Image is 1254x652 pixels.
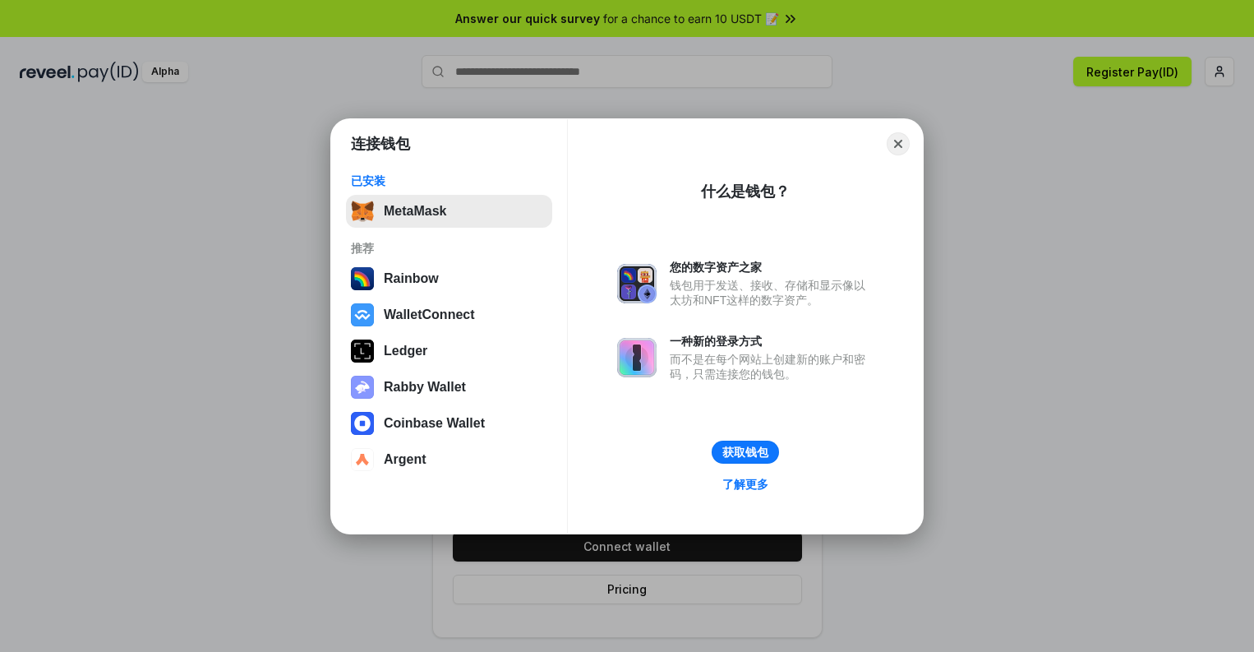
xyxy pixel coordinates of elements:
button: Rabby Wallet [346,371,552,404]
button: Coinbase Wallet [346,407,552,440]
div: Rabby Wallet [384,380,466,395]
div: Rainbow [384,271,439,286]
img: svg+xml,%3Csvg%20width%3D%2228%22%20height%3D%2228%22%20viewBox%3D%220%200%2028%2028%22%20fill%3D... [351,303,374,326]
div: 什么是钱包？ [701,182,790,201]
img: svg+xml,%3Csvg%20xmlns%3D%22http%3A%2F%2Fwww.w3.org%2F2000%2Fsvg%22%20fill%3D%22none%22%20viewBox... [617,264,657,303]
img: svg+xml,%3Csvg%20fill%3D%22none%22%20height%3D%2233%22%20viewBox%3D%220%200%2035%2033%22%20width%... [351,200,374,223]
h1: 连接钱包 [351,134,410,154]
img: svg+xml,%3Csvg%20width%3D%22120%22%20height%3D%22120%22%20viewBox%3D%220%200%20120%20120%22%20fil... [351,267,374,290]
img: svg+xml,%3Csvg%20xmlns%3D%22http%3A%2F%2Fwww.w3.org%2F2000%2Fsvg%22%20fill%3D%22none%22%20viewBox... [351,376,374,399]
button: WalletConnect [346,298,552,331]
div: 一种新的登录方式 [670,334,874,349]
button: Close [887,132,910,155]
button: Rainbow [346,262,552,295]
div: 您的数字资产之家 [670,260,874,275]
div: Ledger [384,344,427,358]
button: Argent [346,443,552,476]
div: 已安装 [351,173,547,188]
img: svg+xml,%3Csvg%20width%3D%2228%22%20height%3D%2228%22%20viewBox%3D%220%200%2028%2028%22%20fill%3D... [351,412,374,435]
div: 钱包用于发送、接收、存储和显示像以太坊和NFT这样的数字资产。 [670,278,874,308]
button: 获取钱包 [712,441,779,464]
div: Argent [384,452,426,467]
div: 获取钱包 [722,445,768,460]
div: 推荐 [351,241,547,256]
img: svg+xml,%3Csvg%20xmlns%3D%22http%3A%2F%2Fwww.w3.org%2F2000%2Fsvg%22%20fill%3D%22none%22%20viewBox... [617,338,657,377]
img: svg+xml,%3Csvg%20width%3D%2228%22%20height%3D%2228%22%20viewBox%3D%220%200%2028%2028%22%20fill%3D... [351,448,374,471]
div: Coinbase Wallet [384,416,485,431]
a: 了解更多 [712,474,778,495]
button: Ledger [346,335,552,368]
div: 了解更多 [722,477,768,492]
div: 而不是在每个网站上创建新的账户和密码，只需连接您的钱包。 [670,352,874,381]
button: MetaMask [346,195,552,228]
img: svg+xml,%3Csvg%20xmlns%3D%22http%3A%2F%2Fwww.w3.org%2F2000%2Fsvg%22%20width%3D%2228%22%20height%3... [351,340,374,363]
div: MetaMask [384,204,446,219]
div: WalletConnect [384,308,475,322]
